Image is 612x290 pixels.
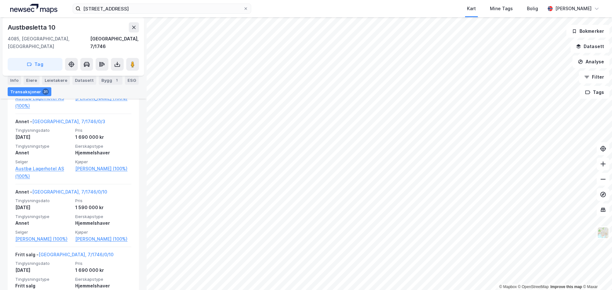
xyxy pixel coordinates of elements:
div: Info [8,76,21,85]
span: Pris [75,261,131,266]
div: Kart [467,5,476,12]
span: Tinglysningsdato [15,261,71,266]
div: [DATE] [15,204,71,211]
div: 1 590 000 kr [75,204,131,211]
iframe: Chat Widget [580,259,612,290]
div: Fritt salg [15,282,71,290]
button: Tags [580,86,609,99]
div: [DATE] [15,266,71,274]
span: Tinglysningstype [15,277,71,282]
div: 1 [113,77,120,83]
div: Hjemmelshaver [75,149,131,157]
div: Austbøsletta 10 [8,22,57,32]
a: [GEOGRAPHIC_DATA], 7/1746/0/10 [32,189,107,195]
span: Eierskapstype [75,277,131,282]
a: OpenStreetMap [518,285,549,289]
img: logo.a4113a55bc3d86da70a041830d287a7e.svg [10,4,57,13]
div: [DATE] [15,133,71,141]
div: Hjemmelshaver [75,219,131,227]
div: [PERSON_NAME] [555,5,592,12]
div: 1 690 000 kr [75,133,131,141]
a: Austbø Lagerhotel AS (100%) [15,95,71,110]
div: [GEOGRAPHIC_DATA], 7/1746 [90,35,139,50]
button: Filter [579,71,609,83]
button: Tag [8,58,62,71]
div: Annet [15,219,71,227]
a: [GEOGRAPHIC_DATA], 7/1746/0/3 [32,119,105,124]
span: Tinglysningsdato [15,198,71,203]
div: Hjemmelshaver [75,282,131,290]
button: Analyse [572,55,609,68]
span: Tinglysningstype [15,144,71,149]
div: Transaksjoner [8,87,51,96]
div: 4085, [GEOGRAPHIC_DATA], [GEOGRAPHIC_DATA] [8,35,90,50]
span: Pris [75,128,131,133]
span: Kjøper [75,230,131,235]
div: Annet - [15,118,105,128]
div: Annet [15,149,71,157]
button: Datasett [571,40,609,53]
a: Improve this map [550,285,582,289]
button: Bokmerker [566,25,609,38]
div: 31 [42,88,49,95]
a: Austbø Lagerhotel AS (100%) [15,165,71,180]
img: Z [597,227,609,239]
div: Bygg [99,76,122,85]
div: Bolig [527,5,538,12]
span: Selger [15,159,71,165]
a: [PERSON_NAME] (100%) [75,165,131,173]
a: [PERSON_NAME] (100%) [15,235,71,243]
a: [GEOGRAPHIC_DATA], 7/1746/0/10 [39,252,113,257]
span: Tinglysningsdato [15,128,71,133]
span: Kjøper [75,159,131,165]
a: Mapbox [499,285,517,289]
input: Søk på adresse, matrikkel, gårdeiere, leietakere eller personer [81,4,243,13]
span: Eierskapstype [75,214,131,219]
div: Annet - [15,188,107,198]
span: Tinglysningstype [15,214,71,219]
div: Fritt salg - [15,251,113,261]
span: Pris [75,198,131,203]
div: Eiere [24,76,40,85]
div: Leietakere [42,76,70,85]
a: [PERSON_NAME] (100%) [75,235,131,243]
div: ESG [125,76,139,85]
span: Eierskapstype [75,144,131,149]
div: 1 690 000 kr [75,266,131,274]
span: Selger [15,230,71,235]
div: Mine Tags [490,5,513,12]
div: Datasett [72,76,96,85]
